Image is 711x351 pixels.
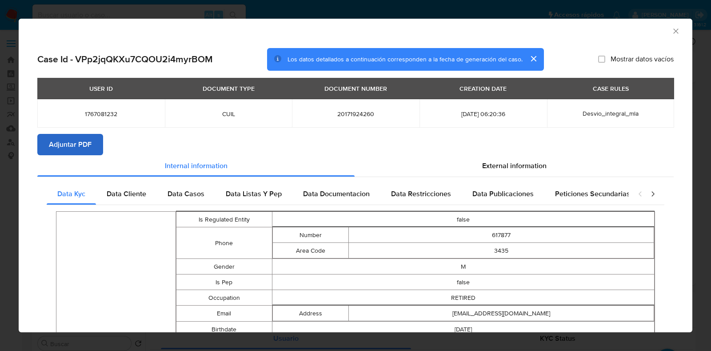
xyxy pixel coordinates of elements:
input: Mostrar datos vacíos [598,56,605,63]
div: CASE RULES [587,81,634,96]
span: Data Publicaciones [472,189,534,199]
span: External information [482,161,547,171]
div: USER ID [84,81,118,96]
td: Is Regulated Entity [176,212,272,227]
span: 20171924260 [303,110,409,118]
span: Data Casos [168,189,204,199]
div: Detailed info [37,155,674,177]
button: Adjuntar PDF [37,134,103,155]
span: Peticiones Secundarias [555,189,630,199]
button: Cerrar ventana [671,27,679,35]
div: closure-recommendation-modal [19,19,692,332]
td: Phone [176,227,272,259]
td: false [272,274,655,290]
span: Data Listas Y Pep [226,189,282,199]
span: Desvio_integral_mla [583,109,639,118]
td: Birthdate [176,322,272,337]
td: 3435 [349,243,654,258]
span: Data Kyc [57,189,85,199]
td: Area Code [272,243,349,258]
span: Mostrar datos vacíos [611,55,674,64]
td: Is Pep [176,274,272,290]
td: M [272,259,655,274]
span: Data Cliente [107,189,146,199]
td: Address [272,306,349,321]
td: RETIRED [272,290,655,306]
td: Occupation [176,290,272,306]
button: cerrar [523,48,544,69]
div: CREATION DATE [454,81,512,96]
td: false [272,212,655,227]
span: 1767081232 [48,110,154,118]
span: Data Restricciones [391,189,451,199]
td: 617877 [349,227,654,243]
td: Gender [176,259,272,274]
div: DOCUMENT TYPE [197,81,260,96]
span: Data Documentacion [303,189,370,199]
div: Detailed internal info [47,183,629,205]
span: CUIL [176,110,282,118]
td: [EMAIL_ADDRESS][DOMAIN_NAME] [349,306,654,321]
h2: Case Id - VPp2jqQKXu7CQOU2i4myrBOM [37,53,213,65]
span: Internal information [165,161,228,171]
td: Email [176,306,272,322]
div: DOCUMENT NUMBER [319,81,392,96]
span: Los datos detallados a continuación corresponden a la fecha de generación del caso. [288,55,523,64]
td: [DATE] [272,322,655,337]
td: Number [272,227,349,243]
span: Adjuntar PDF [49,135,92,154]
span: [DATE] 06:20:36 [430,110,536,118]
